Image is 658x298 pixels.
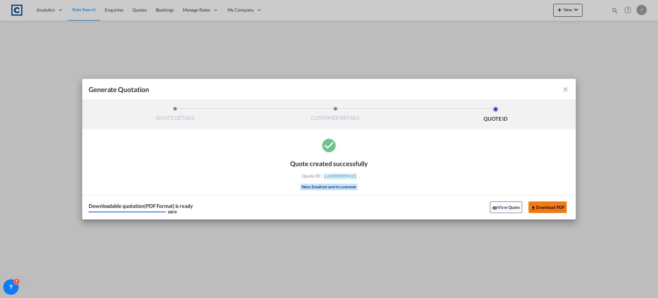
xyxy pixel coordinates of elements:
[292,173,366,179] div: Quote ID :
[492,205,497,210] md-icon: icon-eye
[321,137,337,153] md-icon: icon-checkbox-marked-circle
[531,205,536,210] md-icon: icon-download
[82,79,576,219] md-dialog: Generate QuotationQUOTE ...
[415,107,576,124] li: QUOTE ID
[95,107,255,124] li: QUOTE DETAILS
[290,160,368,167] div: Quote created successfully
[324,173,356,179] span: CAD000009422
[167,210,177,214] div: 100 %
[490,201,522,213] button: icon-eyeView Quote
[89,85,149,94] span: Generate Quotation
[562,86,569,93] md-icon: icon-close fg-AAA8AD cursor m-0
[89,203,193,209] div: Downloadable quotation(PDF Format) is ready
[529,201,567,213] button: Download PDF
[255,107,416,124] li: CUSTOMER DETAILS
[300,184,358,190] div: Note: Email not sent to customer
